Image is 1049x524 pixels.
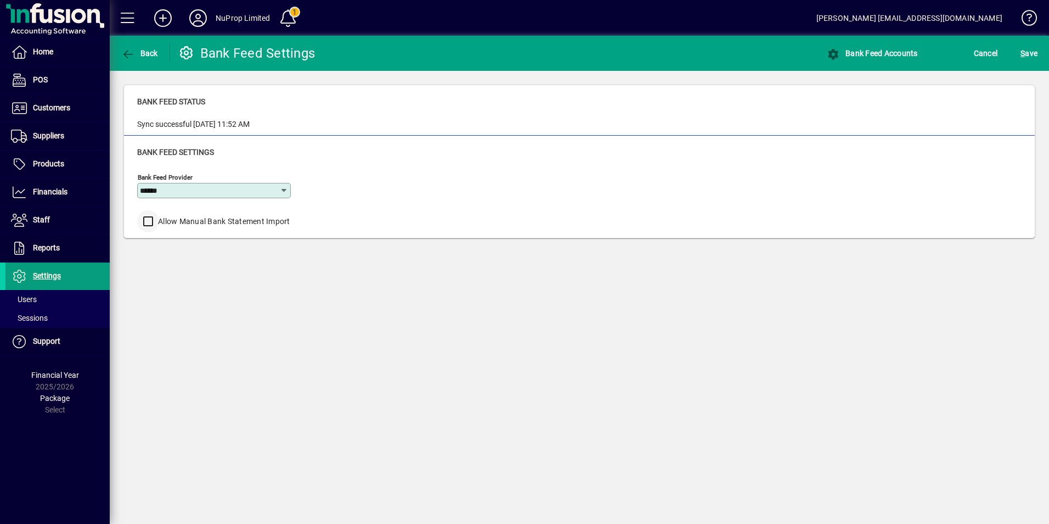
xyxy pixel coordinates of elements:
[1013,2,1035,38] a: Knowledge Base
[1018,43,1040,63] button: Save
[40,394,70,403] span: Package
[5,66,110,94] a: POS
[827,49,918,58] span: Bank Feed Accounts
[33,103,70,112] span: Customers
[5,179,110,206] a: Financials
[119,43,161,63] button: Back
[1020,44,1037,62] span: ave
[33,187,67,196] span: Financials
[156,216,290,227] label: Allow Manual Bank Statement Import
[5,235,110,262] a: Reports
[138,174,193,181] mat-label: Bank Feed Provider
[816,9,1002,27] div: [PERSON_NAME] [EMAIL_ADDRESS][DOMAIN_NAME]
[121,49,158,58] span: Back
[5,207,110,234] a: Staff
[5,328,110,355] a: Support
[11,295,37,304] span: Users
[971,43,1001,63] button: Cancel
[11,314,48,322] span: Sessions
[33,159,64,168] span: Products
[216,9,270,27] div: NuProp Limited
[5,290,110,309] a: Users
[5,38,110,66] a: Home
[5,94,110,122] a: Customers
[110,43,170,63] app-page-header-button: Back
[974,44,998,62] span: Cancel
[137,119,250,130] div: Sync successful [DATE] 11:52 AM
[33,47,53,56] span: Home
[33,271,61,280] span: Settings
[5,150,110,178] a: Products
[33,215,50,224] span: Staff
[137,148,214,157] span: Bank Feed Settings
[178,44,315,62] div: Bank Feed Settings
[5,309,110,327] a: Sessions
[181,8,216,28] button: Profile
[1020,49,1025,58] span: S
[137,97,205,106] span: Bank Feed Status
[33,243,60,252] span: Reports
[5,122,110,150] a: Suppliers
[33,131,64,140] span: Suppliers
[31,371,79,380] span: Financial Year
[33,75,48,84] span: POS
[824,43,921,63] button: Bank Feed Accounts
[33,337,60,345] span: Support
[145,8,181,28] button: Add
